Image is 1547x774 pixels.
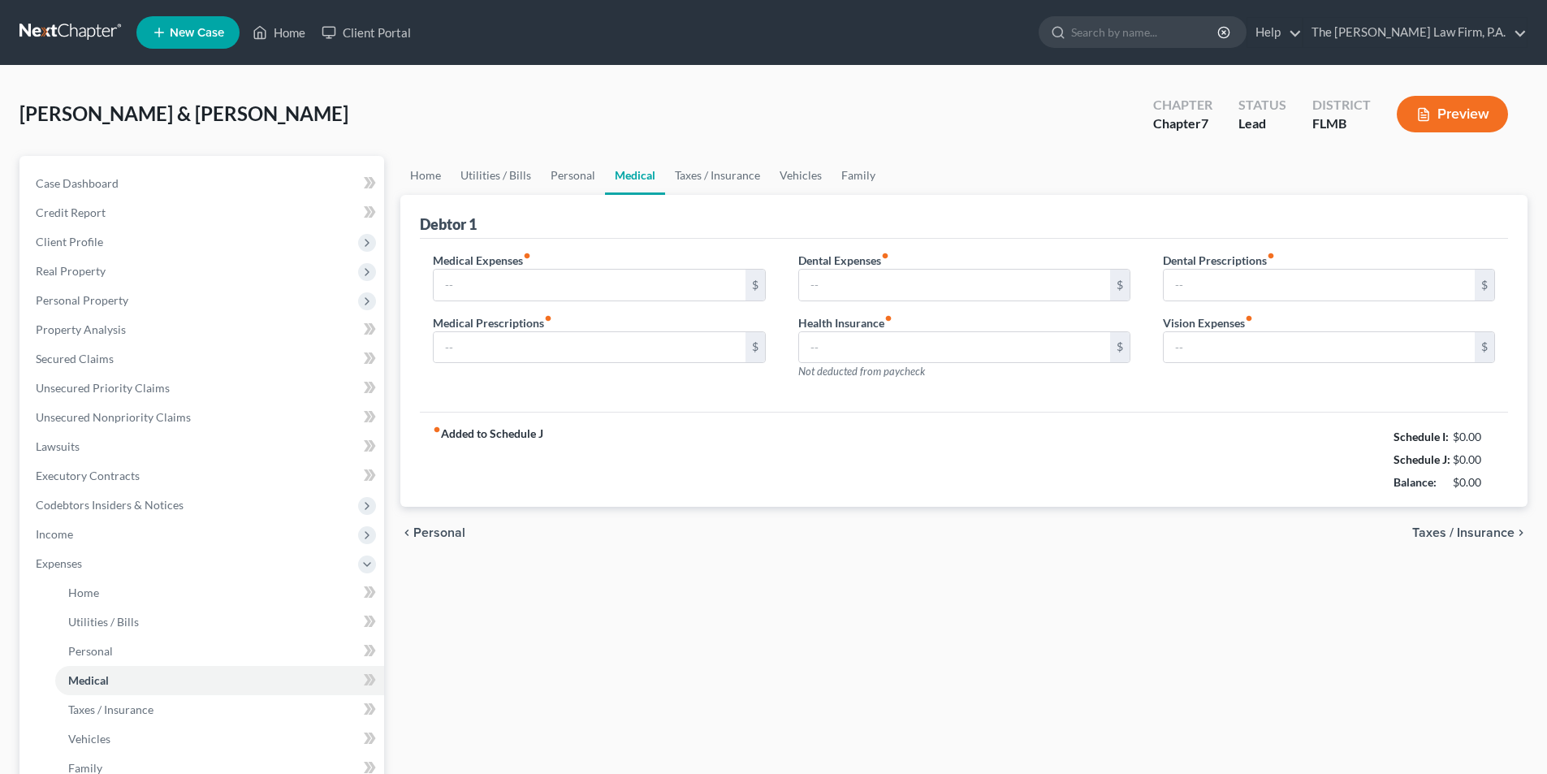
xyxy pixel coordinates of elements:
label: Dental Expenses [798,252,889,269]
a: Medical [605,156,665,195]
strong: Schedule I: [1394,430,1449,443]
strong: Added to Schedule J [433,426,543,494]
span: Personal Property [36,293,128,307]
a: Home [55,578,384,608]
span: Lawsuits [36,439,80,453]
i: fiber_manual_record [884,314,892,322]
label: Dental Prescriptions [1163,252,1275,269]
input: -- [1164,270,1475,301]
a: Family [832,156,885,195]
div: $0.00 [1453,452,1496,468]
span: Case Dashboard [36,176,119,190]
a: Help [1247,18,1302,47]
span: Client Profile [36,235,103,249]
a: Case Dashboard [23,169,384,198]
a: Personal [541,156,605,195]
a: Taxes / Insurance [665,156,770,195]
div: Lead [1238,115,1286,133]
div: FLMB [1312,115,1371,133]
i: fiber_manual_record [544,314,552,322]
div: $0.00 [1453,429,1496,445]
button: chevron_left Personal [400,526,465,539]
span: Taxes / Insurance [68,703,153,716]
a: Lawsuits [23,432,384,461]
input: -- [799,270,1110,301]
span: Personal [68,644,113,658]
input: Search by name... [1071,17,1220,47]
div: $ [745,270,765,301]
span: Utilities / Bills [68,615,139,629]
span: Property Analysis [36,322,126,336]
div: Debtor 1 [420,214,477,234]
span: New Case [170,27,224,39]
div: $ [1475,270,1494,301]
i: fiber_manual_record [433,426,441,434]
a: Credit Report [23,198,384,227]
input: -- [799,332,1110,363]
span: Personal [413,526,465,539]
span: Codebtors Insiders & Notices [36,498,184,512]
input: -- [1164,332,1475,363]
a: Medical [55,666,384,695]
input: -- [434,332,745,363]
a: Executory Contracts [23,461,384,491]
a: Property Analysis [23,315,384,344]
span: Not deducted from paycheck [798,365,925,378]
a: Utilities / Bills [451,156,541,195]
a: Vehicles [55,724,384,754]
strong: Schedule J: [1394,452,1450,466]
span: [PERSON_NAME] & [PERSON_NAME] [19,102,348,125]
a: The [PERSON_NAME] Law Firm, P.A. [1303,18,1527,47]
label: Health Insurance [798,314,892,331]
i: chevron_left [400,526,413,539]
div: $ [1475,332,1494,363]
a: Unsecured Nonpriority Claims [23,403,384,432]
a: Unsecured Priority Claims [23,374,384,403]
a: Home [400,156,451,195]
div: $0.00 [1453,474,1496,491]
a: Home [244,18,313,47]
span: Credit Report [36,205,106,219]
span: 7 [1201,115,1208,131]
a: Utilities / Bills [55,608,384,637]
label: Medical Prescriptions [433,314,552,331]
a: Taxes / Insurance [55,695,384,724]
a: Personal [55,637,384,666]
i: fiber_manual_record [1245,314,1253,322]
a: Vehicles [770,156,832,195]
label: Vision Expenses [1163,314,1253,331]
i: fiber_manual_record [881,252,889,260]
span: Medical [68,673,109,687]
div: Chapter [1153,96,1212,115]
i: chevron_right [1515,526,1528,539]
div: $ [1110,270,1130,301]
span: Unsecured Priority Claims [36,381,170,395]
span: Vehicles [68,732,110,746]
label: Medical Expenses [433,252,531,269]
span: Home [68,586,99,599]
a: Client Portal [313,18,419,47]
i: fiber_manual_record [523,252,531,260]
button: Taxes / Insurance chevron_right [1412,526,1528,539]
div: District [1312,96,1371,115]
span: Unsecured Nonpriority Claims [36,410,191,424]
button: Preview [1397,96,1508,132]
span: Executory Contracts [36,469,140,482]
div: $ [1110,332,1130,363]
input: -- [434,270,745,301]
strong: Balance: [1394,475,1437,489]
span: Real Property [36,264,106,278]
a: Secured Claims [23,344,384,374]
span: Expenses [36,556,82,570]
span: Secured Claims [36,352,114,365]
div: Status [1238,96,1286,115]
span: Taxes / Insurance [1412,526,1515,539]
i: fiber_manual_record [1267,252,1275,260]
span: Income [36,527,73,541]
div: Chapter [1153,115,1212,133]
div: $ [745,332,765,363]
